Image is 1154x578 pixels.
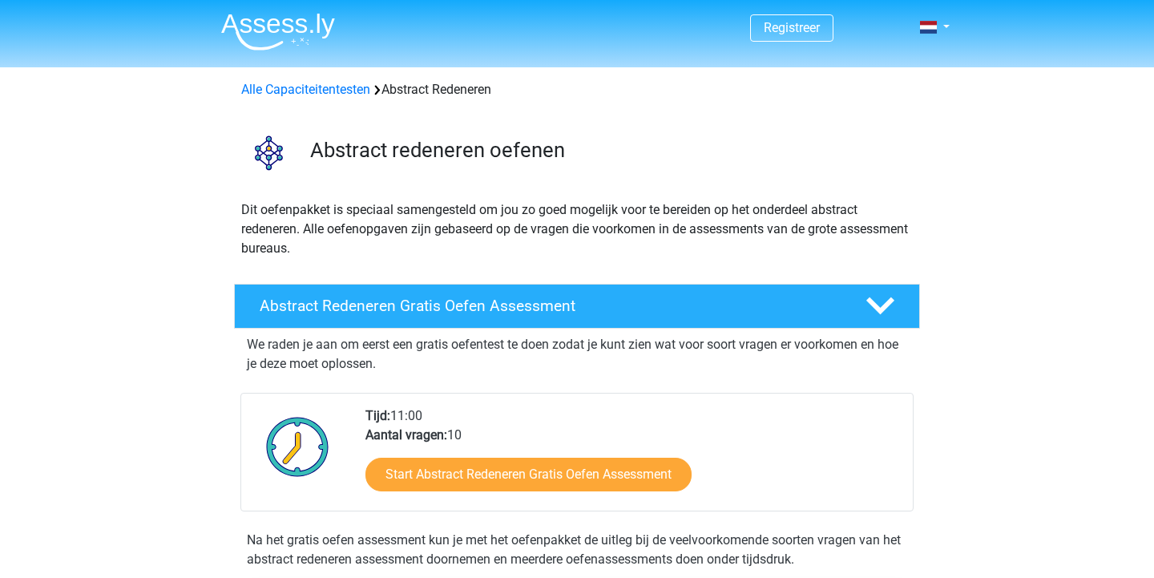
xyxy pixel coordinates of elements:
[247,335,907,374] p: We raden je aan om eerst een gratis oefentest te doen zodat je kunt zien wat voor soort vragen er...
[235,119,303,187] img: abstract redeneren
[365,408,390,423] b: Tijd:
[353,406,912,511] div: 11:00 10
[257,406,338,487] img: Klok
[310,138,907,163] h3: Abstract redeneren oefenen
[240,531,914,569] div: Na het gratis oefen assessment kun je met het oefenpakket de uitleg bij de veelvoorkomende soorte...
[241,82,370,97] a: Alle Capaciteitentesten
[228,284,926,329] a: Abstract Redeneren Gratis Oefen Assessment
[241,200,913,258] p: Dit oefenpakket is speciaal samengesteld om jou zo goed mogelijk voor te bereiden op het onderdee...
[365,458,692,491] a: Start Abstract Redeneren Gratis Oefen Assessment
[221,13,335,51] img: Assessly
[235,80,919,99] div: Abstract Redeneren
[764,20,820,35] a: Registreer
[365,427,447,443] b: Aantal vragen:
[260,297,840,315] h4: Abstract Redeneren Gratis Oefen Assessment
